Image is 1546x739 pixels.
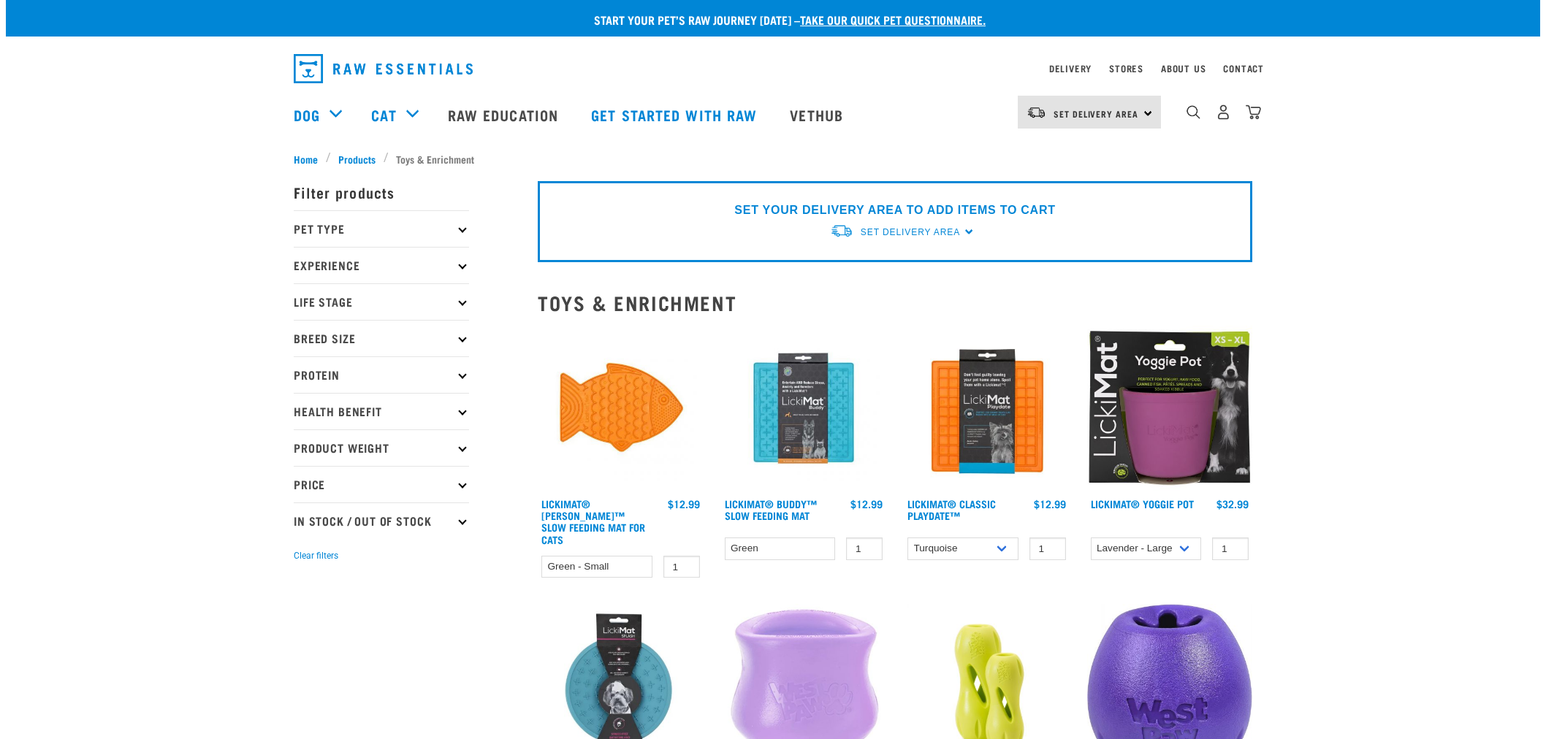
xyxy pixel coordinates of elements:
[294,502,469,539] p: In Stock / Out Of Stock
[1216,104,1231,120] img: user.png
[721,326,887,491] img: Buddy Turquoise
[1091,501,1194,506] a: LickiMat® Yoggie Pot
[850,498,883,510] div: $12.99
[1187,105,1200,119] img: home-icon-1@2x.png
[294,320,469,356] p: Breed Size
[1034,498,1066,510] div: $12.99
[1027,106,1046,119] img: van-moving.png
[1212,537,1249,560] input: 1
[541,501,645,542] a: LickiMat® [PERSON_NAME]™ Slow Feeding Mat For Cats
[294,174,469,210] p: Filter products
[538,326,704,491] img: LM Felix Orange 2 570x570 crop top
[846,537,883,560] input: 1
[294,210,469,247] p: Pet Type
[907,501,996,518] a: LickiMat® Classic Playdate™
[1109,66,1143,71] a: Stores
[331,151,384,166] a: Products
[294,283,469,320] p: Life Stage
[294,549,338,562] button: Clear filters
[294,466,469,502] p: Price
[433,85,576,144] a: Raw Education
[294,151,1252,166] nav: breadcrumbs
[6,85,1540,144] nav: dropdown navigation
[294,54,473,83] img: Raw Essentials Logo
[538,291,1252,314] h2: Toys & Enrichment
[1223,66,1264,71] a: Contact
[294,393,469,429] p: Health Benefit
[294,356,469,393] p: Protein
[294,151,326,166] a: Home
[734,202,1055,219] p: SET YOUR DELIVERY AREA TO ADD ITEMS TO CART
[294,151,318,166] span: Home
[282,48,1264,89] nav: dropdown navigation
[904,326,1070,491] img: LM Playdate Orange 570x570 crop top
[1087,326,1253,491] img: Yoggie pot packaging purple 2
[775,85,861,144] a: Vethub
[668,498,700,510] div: $12.99
[1054,111,1138,116] span: Set Delivery Area
[371,104,396,126] a: Cat
[861,227,960,237] span: Set Delivery Area
[800,16,986,23] a: take our quick pet questionnaire.
[1049,66,1092,71] a: Delivery
[576,85,775,144] a: Get started with Raw
[294,429,469,466] p: Product Weight
[725,501,817,518] a: LickiMat® Buddy™ Slow Feeding Mat
[338,151,376,166] span: Products
[1161,66,1206,71] a: About Us
[294,247,469,283] p: Experience
[1216,498,1249,510] div: $32.99
[1246,104,1261,120] img: home-icon@2x.png
[830,223,853,239] img: van-moving.png
[1029,537,1066,560] input: 1
[663,556,700,578] input: 1
[294,104,320,126] a: Dog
